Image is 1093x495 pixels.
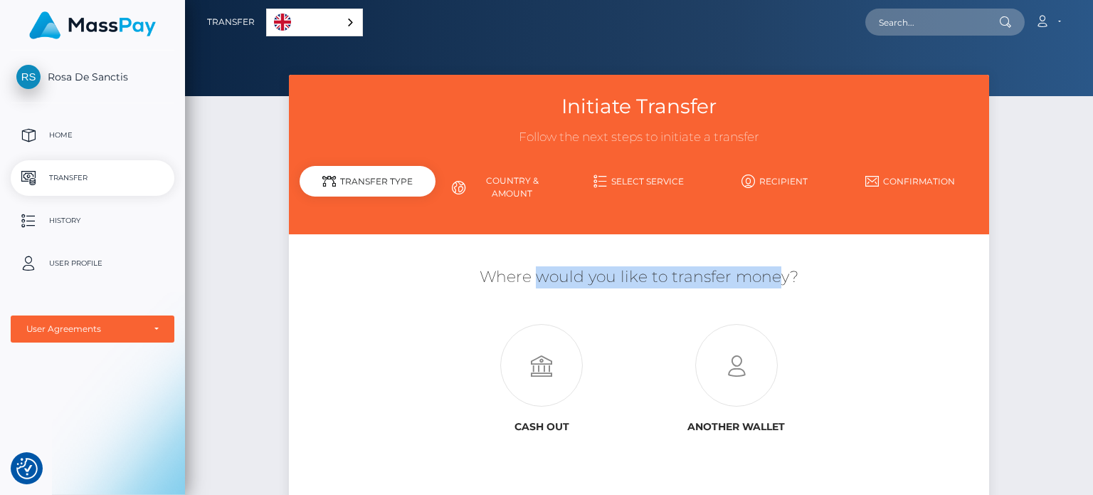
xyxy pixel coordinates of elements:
[300,129,978,146] h3: Follow the next steps to initiate a transfer
[435,169,571,206] a: Country & Amount
[266,9,363,36] div: Language
[11,316,174,343] button: User Agreements
[11,71,174,83] span: Rosa De Sanctis
[16,458,38,479] button: Consent Preferences
[865,9,999,36] input: Search...
[650,421,823,433] h6: Another wallet
[300,266,978,288] h5: Where would you like to transfer money?
[16,253,169,274] p: User Profile
[16,458,38,479] img: Revisit consent button
[26,323,143,335] div: User Agreements
[16,125,169,146] p: Home
[300,166,435,197] div: Transfer Type
[207,7,255,37] a: Transfer
[266,9,363,36] aside: Language selected: English
[11,203,174,239] a: History
[571,169,707,194] a: Select Service
[29,11,156,39] img: MassPay
[11,160,174,196] a: Transfer
[11,246,174,281] a: User Profile
[843,169,978,194] a: Confirmation
[300,93,978,120] h3: Initiate Transfer
[267,9,362,36] a: English
[11,118,174,153] a: Home
[16,210,169,231] p: History
[455,421,628,433] h6: Cash out
[16,167,169,189] p: Transfer
[707,169,843,194] a: Recipient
